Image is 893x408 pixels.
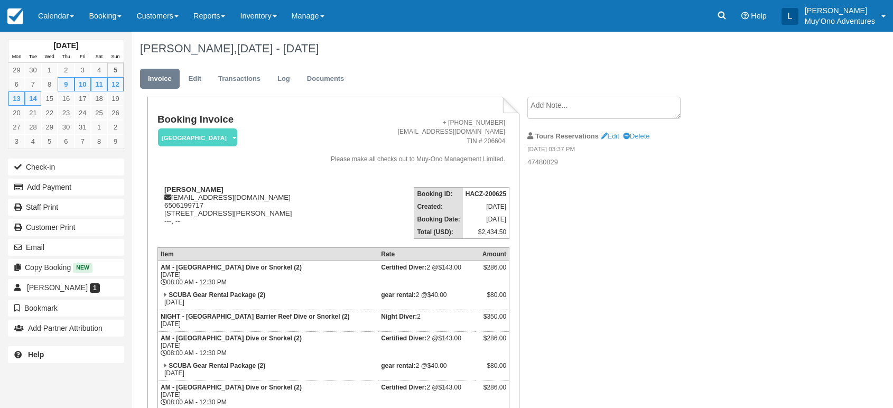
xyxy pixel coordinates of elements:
button: Copy Booking New [8,259,124,276]
span: $143.00 [439,264,461,271]
th: Fri [75,51,91,63]
button: Bookmark [8,300,124,317]
a: Delete [623,132,649,140]
a: 5 [41,134,58,149]
td: [DATE] [157,310,378,331]
a: Transactions [210,69,268,89]
a: Edit [601,132,619,140]
strong: AM - [GEOGRAPHIC_DATA] Dive or Snorkel (2) [161,264,302,271]
span: New [73,263,92,272]
td: [DATE] 08:00 AM - 12:30 PM [157,261,378,289]
a: 9 [58,77,74,91]
th: Item [157,247,378,261]
a: 14 [25,91,41,106]
strong: SCUBA Gear Rental Package (2) [169,362,265,369]
a: 4 [91,63,107,77]
th: Wed [41,51,58,63]
span: $40.00 [427,291,447,299]
strong: SCUBA Gear Rental Package (2) [169,291,265,299]
div: $80.00 [478,362,506,378]
a: 17 [75,91,91,106]
a: Invoice [140,69,180,89]
a: 26 [107,106,124,120]
em: [GEOGRAPHIC_DATA] [158,128,237,147]
th: Booking ID: [414,187,463,200]
h1: [PERSON_NAME], [140,42,794,55]
a: 8 [91,134,107,149]
a: 20 [8,106,25,120]
th: Sat [91,51,107,63]
a: 2 [107,120,124,134]
em: [DATE] 03:37 PM [527,145,705,156]
span: [DATE] - [DATE] [237,42,319,55]
div: $80.00 [478,291,506,307]
a: [GEOGRAPHIC_DATA] [157,128,234,147]
th: Rate [378,247,475,261]
button: Email [8,239,124,256]
td: [DATE] 08:00 AM - 12:30 PM [157,331,378,359]
span: 1 [90,283,100,293]
a: 1 [91,120,107,134]
a: 30 [25,63,41,77]
a: 31 [75,120,91,134]
p: 47480829 [527,157,705,168]
th: Amount [476,247,509,261]
strong: Tours Reservations [535,132,599,140]
a: 16 [58,91,74,106]
a: 15 [41,91,58,106]
a: 29 [41,120,58,134]
a: 3 [8,134,25,149]
a: 4 [25,134,41,149]
a: 23 [58,106,74,120]
td: 2 @ [378,331,475,359]
th: Thu [58,51,74,63]
span: Help [751,12,767,20]
strong: gear rental [381,291,415,299]
a: 3 [75,63,91,77]
td: [DATE] [463,213,509,226]
a: 11 [91,77,107,91]
strong: HACZ-200625 [466,190,506,198]
i: Help [741,12,749,20]
span: $143.00 [439,335,461,342]
strong: gear rental [381,362,415,369]
div: L [782,8,798,25]
td: [DATE] [463,200,509,213]
td: 2 @ [378,359,475,381]
a: [PERSON_NAME] 1 [8,279,124,296]
span: $143.00 [439,384,461,391]
strong: Certified Diver [381,335,426,342]
div: $286.00 [478,335,506,350]
td: [DATE] [157,359,378,381]
a: 5 [107,63,124,77]
p: [PERSON_NAME] [805,5,875,16]
a: 8 [41,77,58,91]
th: Tue [25,51,41,63]
strong: AM - [GEOGRAPHIC_DATA] Dive or Snorkel (2) [161,384,302,391]
a: Customer Print [8,219,124,236]
a: 12 [107,77,124,91]
a: 30 [58,120,74,134]
a: 13 [8,91,25,106]
b: Help [28,350,44,359]
a: 18 [91,91,107,106]
a: 6 [8,77,25,91]
img: checkfront-main-nav-mini-logo.png [7,8,23,24]
a: 25 [91,106,107,120]
p: Muy'Ono Adventures [805,16,875,26]
h1: Booking Invoice [157,114,306,125]
th: Sun [107,51,124,63]
a: 2 [58,63,74,77]
td: 2 @ [378,261,475,289]
a: Documents [299,69,352,89]
div: $286.00 [478,264,506,280]
th: Booking Date: [414,213,463,226]
a: 19 [107,91,124,106]
td: 2 @ [378,289,475,310]
span: [PERSON_NAME] [27,283,88,292]
a: Edit [181,69,209,89]
a: 7 [25,77,41,91]
a: 27 [8,120,25,134]
div: $350.00 [478,313,506,329]
a: 24 [75,106,91,120]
